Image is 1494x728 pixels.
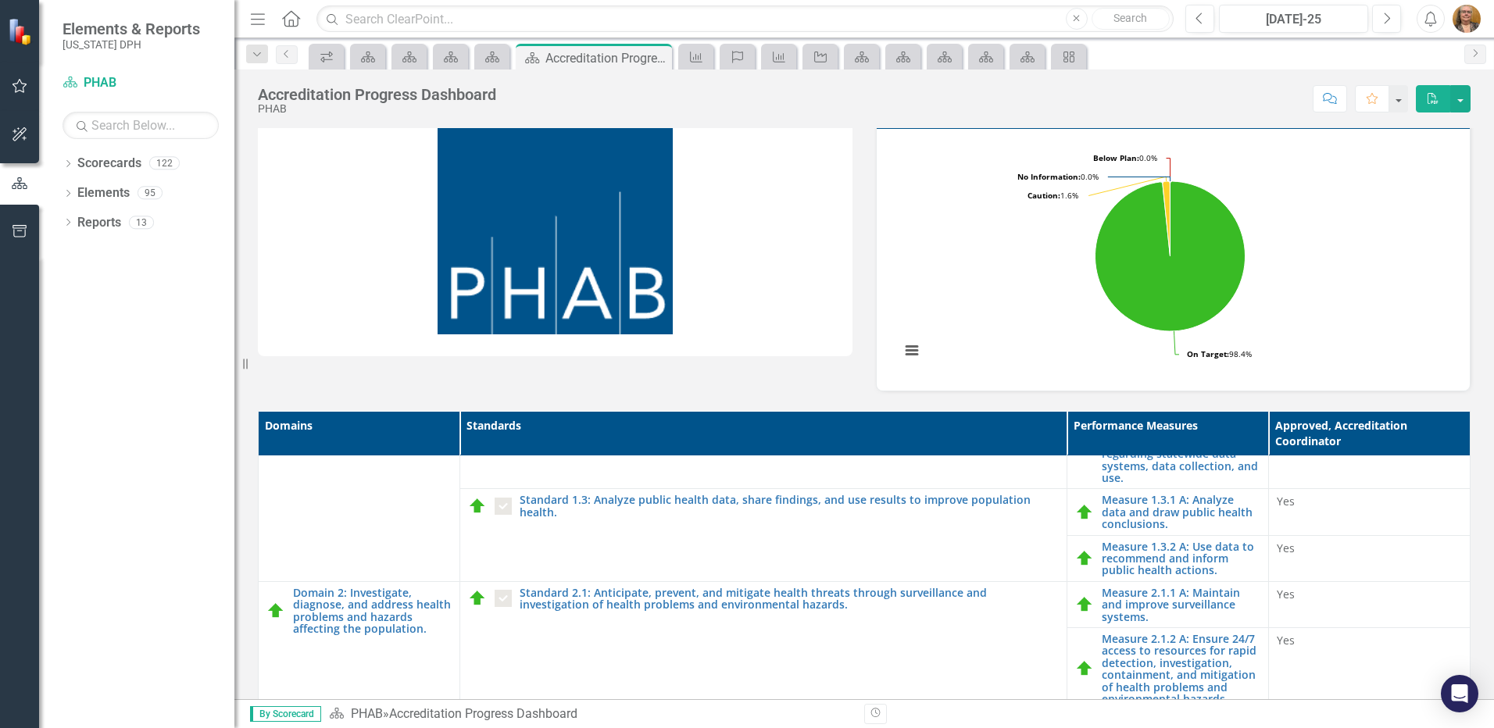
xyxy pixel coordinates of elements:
[63,20,200,38] span: Elements & Reports
[1095,181,1246,331] path: On Target, 60.
[520,587,1059,611] a: Standard 2.1: Anticipate, prevent, and mitigate health threats through surveillance and investiga...
[1277,541,1295,555] span: Yes
[1093,152,1139,163] tspan: Below Plan:
[63,74,219,92] a: PHAB
[1093,152,1157,163] text: 0.0%
[63,38,200,51] small: [US_STATE] DPH
[892,141,1454,375] div: Chart. Highcharts interactive chart.
[1017,171,1099,182] text: 0.0%
[1075,549,1094,568] img: On Target
[1075,595,1094,614] img: On Target
[77,155,141,173] a: Scorecards
[1102,494,1260,530] a: Measure 1.3.1 A: Analyze data and draw public health conclusions.
[316,5,1174,33] input: Search ClearPoint...
[1102,633,1260,705] a: Measure 2.1.2 A: Ensure 24/7 access to resources for rapid detection, investigation, containment,...
[351,706,383,721] a: PHAB
[250,706,321,722] span: By Scorecard
[1075,659,1094,678] img: On Target
[63,112,219,139] input: Search Below...
[1453,5,1481,33] img: Mary Ramirez
[1187,348,1252,359] text: 98.4%
[149,157,180,170] div: 122
[77,184,130,202] a: Elements
[389,706,577,721] div: Accreditation Progress Dashboard
[329,705,852,723] div: »
[1102,412,1260,484] a: Measure 1.2.3 S: Provide assistance to local and Tribal health departments regarding statewide da...
[1277,494,1295,509] span: Yes
[438,121,673,334] img: APrrvwVyTf3yAAAAAElFTkSuQmCC
[258,103,496,115] div: PHAB
[468,589,487,608] img: On Target
[1277,587,1295,601] span: Yes
[1092,8,1170,30] button: Search
[1113,12,1147,24] span: Search
[1441,675,1478,712] div: Open Intercom Messenger
[138,187,163,200] div: 95
[1102,541,1260,576] a: Measure 1.3.2 A: Use data to recommend and inform public health actions.
[1028,190,1060,201] tspan: Caution:
[1028,190,1078,201] text: 1.6%
[901,340,923,362] button: View chart menu, Chart
[8,18,35,45] img: ClearPoint Strategy
[1017,171,1081,182] tspan: No Information:
[293,587,452,635] a: Domain 2: Investigate, diagnose, and address health problems and hazards affecting the population.
[1163,181,1171,256] path: Caution, 1.
[1075,503,1094,522] img: On Target
[1187,348,1229,359] tspan: On Target:
[468,497,487,516] img: On Target
[1277,633,1295,648] span: Yes
[266,601,285,620] img: On Target
[258,86,496,103] div: Accreditation Progress Dashboard
[77,214,121,232] a: Reports
[1219,5,1368,33] button: [DATE]-25
[1102,587,1260,623] a: Measure 2.1.1 A: Maintain and improve surveillance systems.
[129,216,154,229] div: 13
[892,141,1448,375] svg: Interactive chart
[520,494,1059,518] a: Standard 1.3: Analyze public health data, share findings, and use results to improve population h...
[1224,10,1363,29] div: [DATE]-25
[545,48,668,68] div: Accreditation Progress Dashboard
